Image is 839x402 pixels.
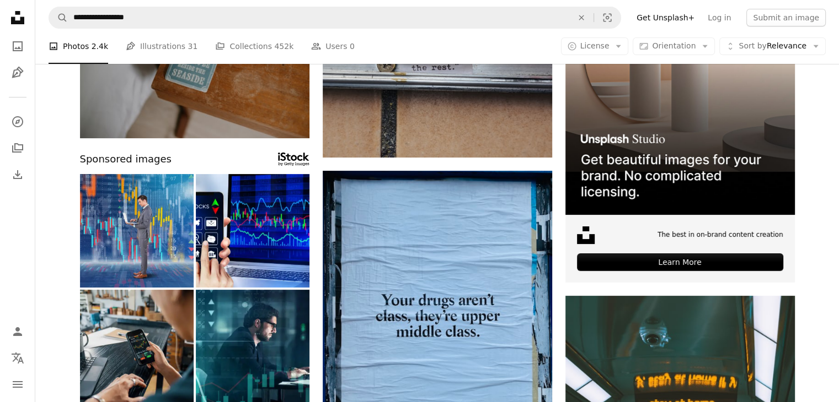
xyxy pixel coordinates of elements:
a: Get Unsplash+ [630,9,701,26]
a: Users 0 [311,29,355,64]
button: Sort byRelevance [719,37,826,55]
form: Find visuals sitewide [49,7,621,29]
button: Clear [569,7,594,28]
img: file-1631678316303-ed18b8b5cb9cimage [577,226,595,244]
a: Collections 452k [215,29,293,64]
button: Submit an image [746,9,826,26]
button: Search Unsplash [49,7,68,28]
a: Explore [7,111,29,133]
span: Orientation [652,41,696,50]
a: Photos [7,35,29,57]
img: Businessman holding laptop in front of stock market data background [80,174,194,287]
div: Learn More [577,253,783,271]
button: Language [7,347,29,369]
img: Stock Graph Screen Display. [196,174,309,287]
a: Coaster on a bedside table with seaside sentiment. [80,57,309,67]
span: 31 [188,40,198,52]
button: Menu [7,373,29,395]
a: a piece of paper taped to the side of a door [323,66,552,76]
button: Visual search [594,7,621,28]
a: Illustrations [7,62,29,84]
span: Sort by [739,41,766,50]
span: Sponsored images [80,151,172,167]
span: 452k [274,40,293,52]
a: Download History [7,164,29,186]
a: Illustrations 31 [126,29,197,64]
a: white printer paper with black texts [323,318,552,328]
button: Orientation [633,37,715,55]
a: Log in [701,9,738,26]
a: Collections [7,137,29,159]
a: Log in / Sign up [7,320,29,343]
span: 0 [350,40,355,52]
span: The best in on-brand content creation [658,230,783,240]
span: License [580,41,610,50]
a: Home — Unsplash [7,7,29,31]
span: Relevance [739,41,806,52]
button: License [561,37,629,55]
